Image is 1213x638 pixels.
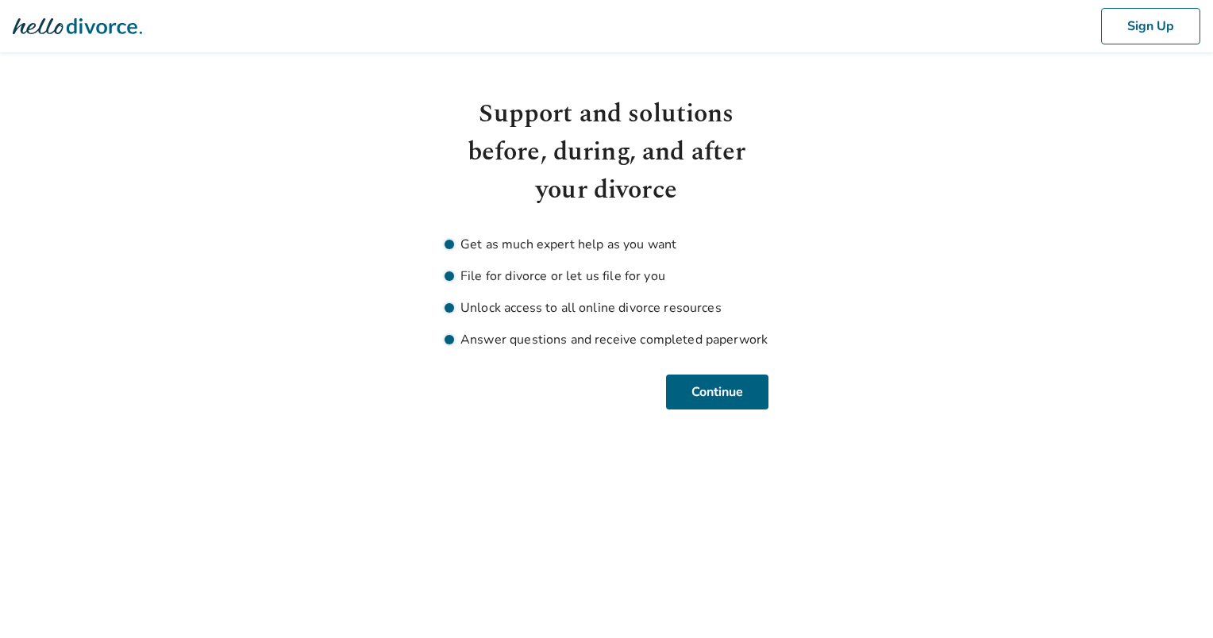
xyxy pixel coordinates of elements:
[445,235,768,254] li: Get as much expert help as you want
[445,330,768,349] li: Answer questions and receive completed paperwork
[445,95,768,209] h1: Support and solutions before, during, and after your divorce
[445,298,768,317] li: Unlock access to all online divorce resources
[445,267,768,286] li: File for divorce or let us file for you
[666,375,768,409] button: Continue
[1101,8,1200,44] button: Sign Up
